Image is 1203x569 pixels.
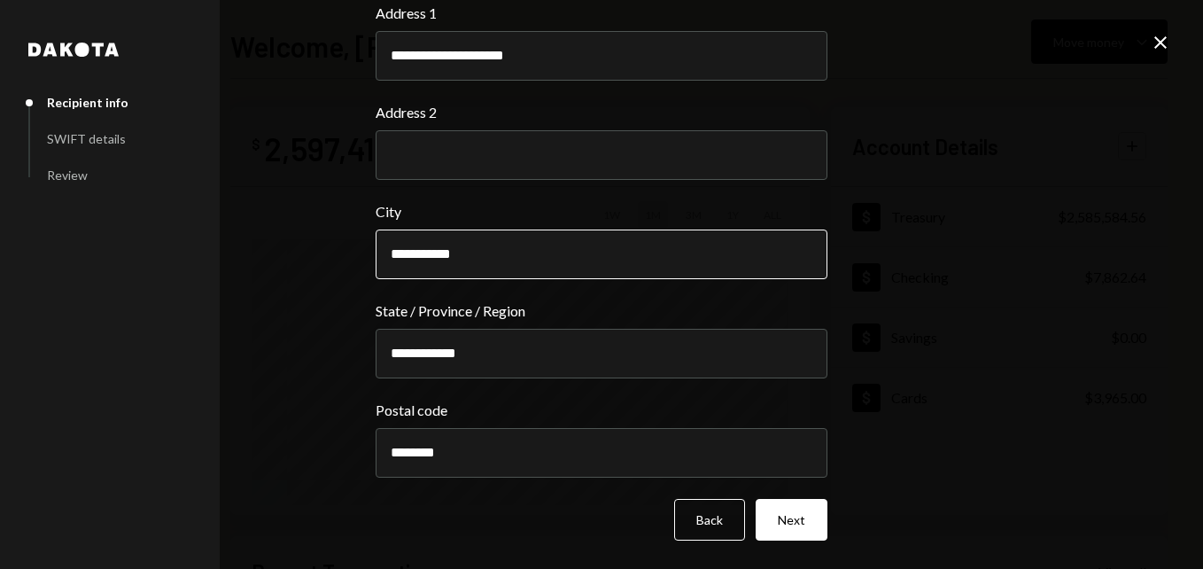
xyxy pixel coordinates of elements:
label: City [376,201,827,222]
label: Postal code [376,400,827,421]
label: Address 2 [376,102,827,123]
button: Next [756,499,827,541]
label: Address 1 [376,3,827,24]
div: Review [47,168,88,183]
label: State / Province / Region [376,300,827,322]
div: Recipient info [47,95,128,110]
div: SWIFT details [47,131,126,146]
button: Back [674,499,745,541]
